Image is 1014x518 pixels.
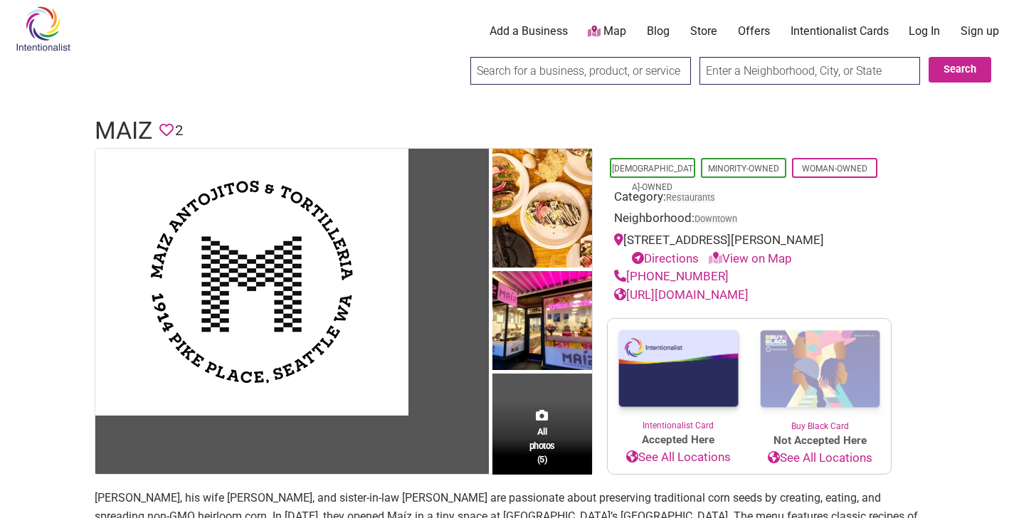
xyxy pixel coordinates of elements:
[608,432,749,448] span: Accepted Here
[614,287,749,302] a: [URL][DOMAIN_NAME]
[159,120,174,142] span: You must be logged in to save favorites.
[614,209,884,231] div: Neighborhood:
[614,269,729,283] a: [PHONE_NUMBER]
[909,23,940,39] a: Log In
[699,57,920,85] input: Enter a Neighborhood, City, or State
[961,23,999,39] a: Sign up
[791,23,889,39] a: Intentionalist Cards
[529,425,555,465] span: All photos (5)
[470,57,691,85] input: Search for a business, product, or service
[695,215,737,224] span: Downtown
[490,23,568,39] a: Add a Business
[608,448,749,467] a: See All Locations
[738,23,770,39] a: Offers
[632,251,699,265] a: Directions
[708,164,779,174] a: Minority-Owned
[749,449,891,467] a: See All Locations
[612,164,693,192] a: [DEMOGRAPHIC_DATA]-Owned
[95,114,152,148] h1: Maiz
[614,231,884,268] div: [STREET_ADDRESS][PERSON_NAME]
[588,23,626,40] a: Map
[709,251,792,265] a: View on Map
[647,23,670,39] a: Blog
[749,433,891,449] span: Not Accepted Here
[175,120,183,142] span: 2
[929,57,991,83] button: Search
[749,319,891,420] img: Buy Black Card
[608,319,749,419] img: Intentionalist Card
[749,319,891,433] a: Buy Black Card
[802,164,867,174] a: Woman-Owned
[666,192,715,203] a: Restaurants
[614,188,884,210] div: Category:
[690,23,717,39] a: Store
[608,319,749,432] a: Intentionalist Card
[9,6,77,52] img: Intentionalist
